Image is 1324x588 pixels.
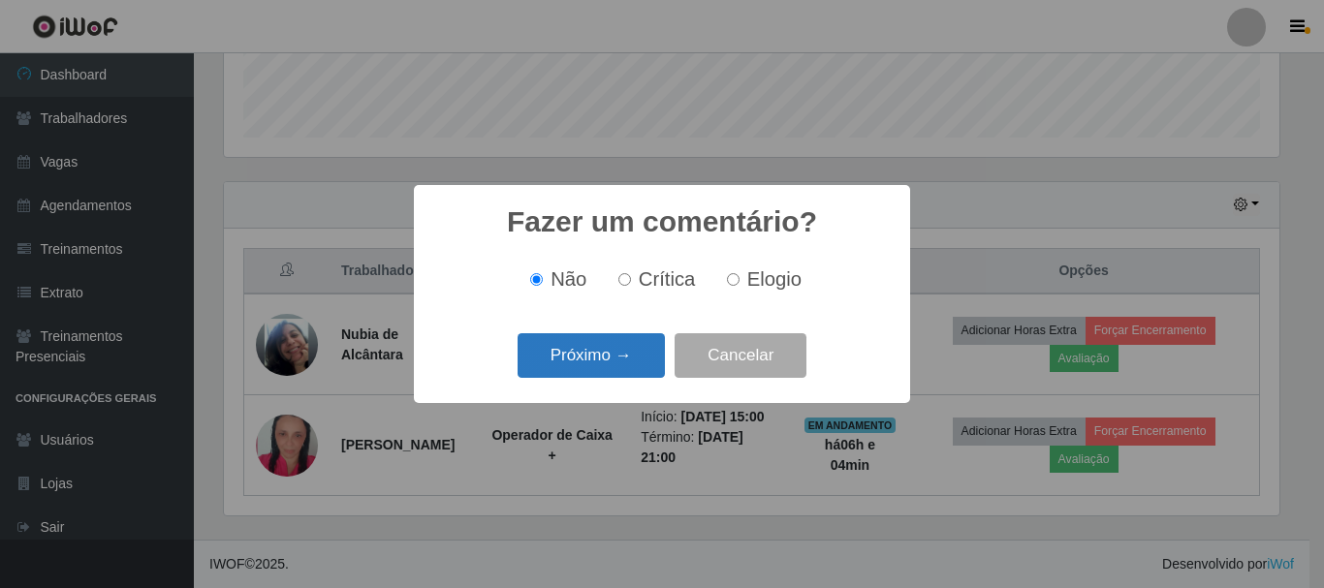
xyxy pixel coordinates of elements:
[518,333,665,379] button: Próximo →
[639,268,696,290] span: Crítica
[551,268,586,290] span: Não
[747,268,802,290] span: Elogio
[618,273,631,286] input: Crítica
[507,204,817,239] h2: Fazer um comentário?
[727,273,740,286] input: Elogio
[530,273,543,286] input: Não
[675,333,806,379] button: Cancelar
